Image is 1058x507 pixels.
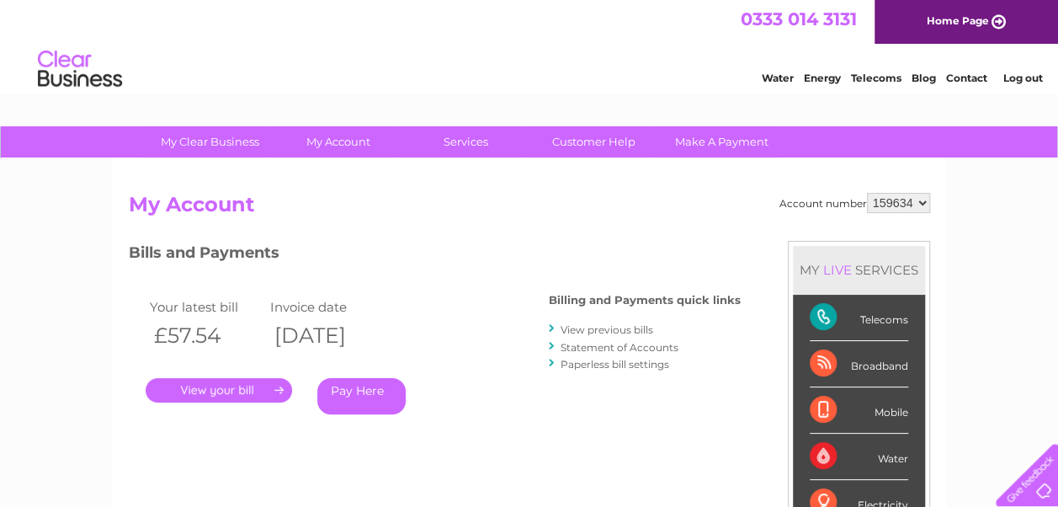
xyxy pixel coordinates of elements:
a: My Clear Business [141,126,279,157]
h4: Billing and Payments quick links [549,294,741,307]
div: Account number [779,193,930,213]
div: LIVE [820,262,855,278]
a: Log out [1002,72,1042,84]
a: Customer Help [524,126,663,157]
a: Pay Here [317,378,406,414]
h3: Bills and Payments [129,241,741,270]
div: Mobile [810,387,908,434]
div: Water [810,434,908,480]
th: [DATE] [266,318,387,353]
div: Broadband [810,341,908,387]
div: MY SERVICES [793,246,925,294]
div: Clear Business is a trading name of Verastar Limited (registered in [GEOGRAPHIC_DATA] No. 3667643... [132,9,928,82]
td: Your latest bill [146,296,267,318]
a: Blog [912,72,936,84]
td: Invoice date [266,296,387,318]
th: £57.54 [146,318,267,353]
a: Contact [946,72,987,84]
div: Telecoms [810,295,908,341]
a: Services [396,126,535,157]
a: My Account [268,126,407,157]
a: Make A Payment [652,126,791,157]
a: Statement of Accounts [561,341,678,354]
img: logo.png [37,44,123,95]
a: Water [762,72,794,84]
a: Energy [804,72,841,84]
a: Telecoms [851,72,901,84]
a: . [146,378,292,403]
a: View previous bills [561,323,653,336]
a: Paperless bill settings [561,358,669,371]
h2: My Account [129,193,930,225]
a: 0333 014 3131 [741,8,857,29]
